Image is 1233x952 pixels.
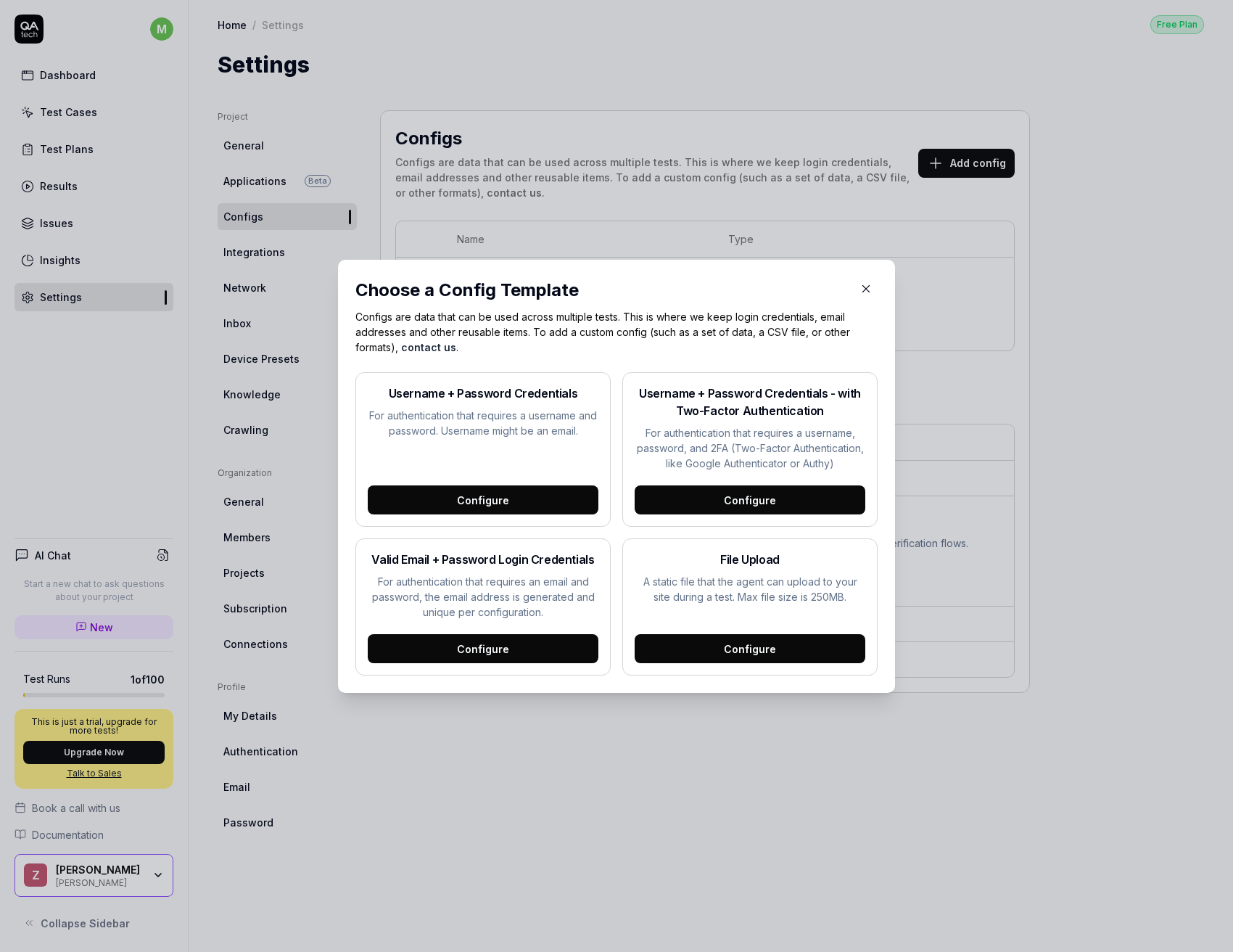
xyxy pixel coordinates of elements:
a: contact us [401,341,456,353]
div: Configure [635,485,865,514]
div: Choose a Config Template [355,277,849,303]
button: Username + Password Credentials - with Two-Factor AuthenticationFor authentication that requires ... [622,372,878,527]
button: Valid Email + Password Login CredentialsFor authentication that requires an email and password, t... [355,538,611,676]
h2: Username + Password Credentials - with Two-Factor Authentication [635,385,865,419]
p: A static file that the agent can upload to your site during a test. Max file size is 250MB. [635,574,865,604]
button: Username + Password CredentialsFor authentication that requires a username and password. Username... [355,372,611,527]
h2: File Upload [635,551,865,568]
div: Configure [368,485,598,514]
p: For authentication that requires a username, password, and 2FA (Two-Factor Authentication, like G... [635,425,865,471]
p: For authentication that requires an email and password, the email address is generated and unique... [368,574,598,620]
p: Configs are data that can be used across multiple tests. This is where we keep login credentials,... [355,309,878,355]
h2: Valid Email + Password Login Credentials [368,551,598,568]
h2: Username + Password Credentials [368,385,598,402]
button: File UploadA static file that the agent can upload to your site during a test. Max file size is 2... [622,538,878,676]
p: For authentication that requires a username and password. Username might be an email. [368,408,598,438]
div: Configure [635,634,865,663]
button: Close Modal [854,277,878,300]
div: Configure [368,634,598,663]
